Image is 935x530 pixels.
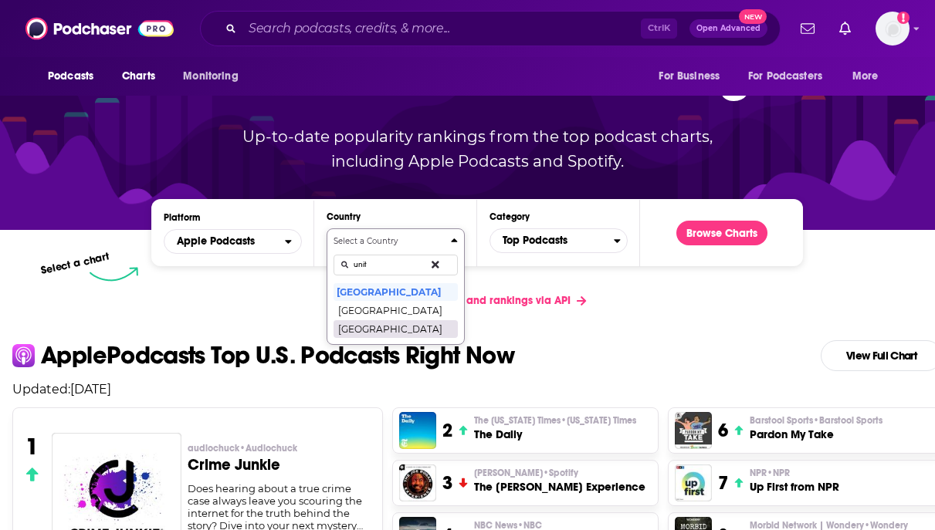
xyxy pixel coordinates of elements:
p: Joe Rogan • Spotify [474,467,645,479]
img: Up First from NPR [675,464,712,501]
span: Monitoring [183,66,238,87]
p: NPR • NPR [750,467,839,479]
svg: Add a profile image [897,12,910,24]
h2: Platforms [164,229,302,254]
button: open menu [648,62,739,91]
a: audiochuck•AudiochuckCrime Junkie [188,442,371,482]
input: Search podcasts, credits, & more... [242,16,641,41]
img: The Daily [399,412,436,449]
p: The New York Times • New York Times [474,414,636,427]
span: [PERSON_NAME] [474,467,578,479]
span: • Barstool Sports [813,415,882,426]
span: For Podcasters [748,66,822,87]
h3: 6 [718,419,728,442]
a: Barstool Sports•Barstool SportsPardon My Take [750,414,882,442]
span: Logged in as Naomiumusic [876,12,910,46]
button: open menu [738,62,845,91]
button: Open AdvancedNew [689,19,767,38]
h4: Select a Country [334,238,445,245]
h3: 7 [718,471,728,495]
button: open menu [164,229,302,254]
span: Barstool Sports [750,414,882,427]
p: Up-to-date popularity rankings from the top podcast charts, including Apple Podcasts and Spotify. [212,124,743,174]
span: • Audiochuck [239,443,297,454]
a: Get podcast charts and rankings via API [355,282,598,319]
h3: 1 [25,433,39,461]
a: Charts [112,62,164,91]
img: The Joe Rogan Experience [399,464,436,501]
h3: The [PERSON_NAME] Experience [474,479,645,495]
span: • Spotify [543,468,578,478]
h3: Pardon My Take [750,427,882,442]
span: • [US_STATE] Times [561,415,636,426]
button: [GEOGRAPHIC_DATA] [334,301,458,319]
h3: Crime Junkie [188,457,371,473]
span: • NPR [767,468,790,478]
button: open menu [172,62,258,91]
a: NPR•NPRUp First from NPR [750,467,839,495]
span: More [852,66,879,87]
button: Show profile menu [876,12,910,46]
div: Search podcasts, credits, & more... [200,11,781,46]
img: apple Icon [12,344,35,366]
button: Categories [490,228,628,253]
span: Top Podcasts [490,228,614,254]
img: Pardon My Take [675,412,712,449]
span: New [739,9,767,24]
span: Podcasts [48,66,93,87]
span: NPR [750,467,790,479]
button: [GEOGRAPHIC_DATA] [334,319,458,338]
button: open menu [37,62,113,91]
span: audiochuck [188,442,297,454]
p: Apple Podcasts Top U.S. Podcasts Right Now [41,343,514,368]
input: Search Countries... [334,255,458,275]
p: Barstool Sports • Barstool Sports [750,414,882,427]
span: Apple Podcasts [177,236,255,247]
h3: 3 [442,471,452,495]
button: Browse Charts [676,221,767,245]
span: Get podcast charts and rankings via API [368,294,571,307]
a: Show notifications dropdown [833,15,857,42]
img: Podchaser - Follow, Share and Rate Podcasts [25,14,174,43]
p: audiochuck • Audiochuck [188,442,371,454]
a: Show notifications dropdown [794,15,821,42]
span: Ctrl K [641,19,677,39]
span: Open Advanced [696,25,761,32]
h3: Up First from NPR [750,479,839,495]
p: Select a chart [39,250,110,277]
span: The [US_STATE] Times [474,414,636,427]
span: For Business [659,66,720,87]
h3: The Daily [474,427,636,442]
h3: 2 [442,419,452,442]
button: open menu [842,62,898,91]
img: User Profile [876,12,910,46]
a: The [US_STATE] Times•[US_STATE] TimesThe Daily [474,414,636,442]
button: [GEOGRAPHIC_DATA] [334,282,458,301]
a: [PERSON_NAME]•SpotifyThe [PERSON_NAME] Experience [474,467,645,495]
p: Podcast Charts & Rankings [183,23,772,123]
button: Countries [327,228,465,345]
span: Charts [122,66,155,87]
img: select arrow [90,267,138,282]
